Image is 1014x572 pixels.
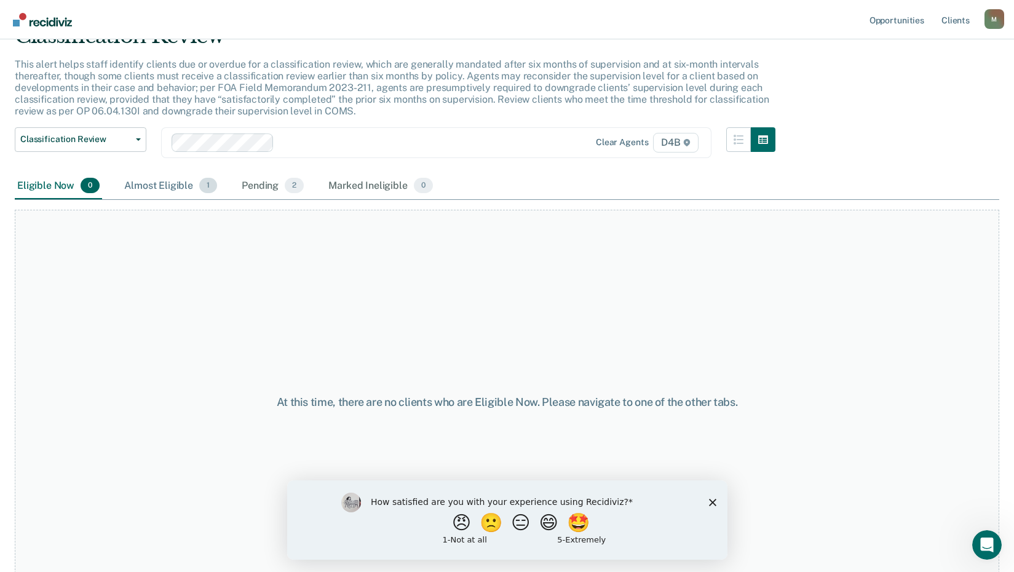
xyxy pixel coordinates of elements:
span: Classification Review [20,134,131,145]
div: Almost Eligible1 [122,173,220,200]
span: 1 [199,178,217,194]
span: 0 [414,178,433,194]
div: Eligible Now0 [15,173,102,200]
span: 2 [285,178,304,194]
p: This alert helps staff identify clients due or overdue for a classification review, which are gen... [15,58,769,117]
button: Profile dropdown button [984,9,1004,29]
div: Pending2 [239,173,306,200]
span: D4B [653,133,698,153]
span: 0 [81,178,100,194]
div: M [984,9,1004,29]
div: Classification Review [15,23,775,58]
button: Classification Review [15,127,146,152]
div: Clear agents [596,137,648,148]
div: At this time, there are no clients who are Eligible Now. Please navigate to one of the other tabs. [261,395,753,409]
iframe: Survey by Kim from Recidiviz [287,480,727,560]
div: Marked Ineligible0 [326,173,435,200]
iframe: Intercom live chat [972,530,1002,560]
img: Recidiviz [13,13,72,26]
